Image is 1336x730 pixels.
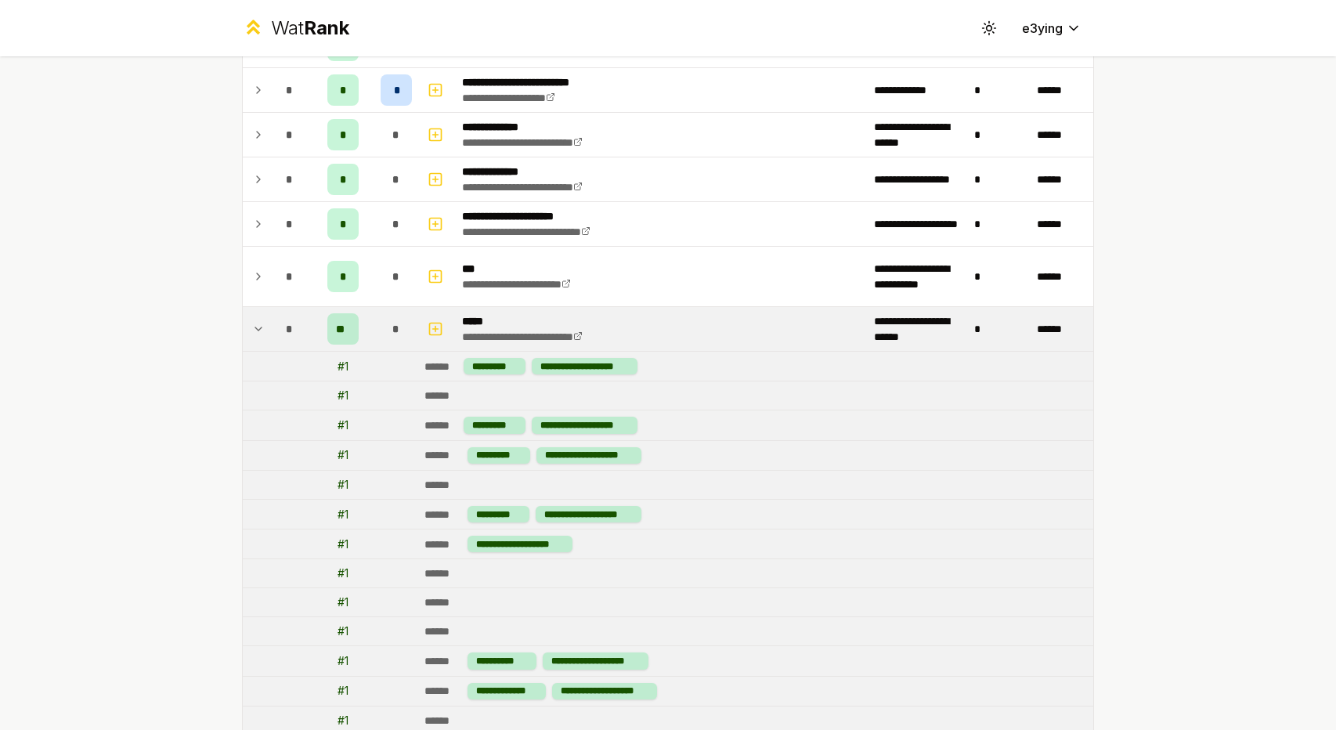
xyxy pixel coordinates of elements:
div: # 1 [338,594,348,610]
span: e3ying [1022,19,1063,38]
div: # 1 [338,388,348,403]
div: # 1 [338,447,348,463]
div: # 1 [338,507,348,522]
div: # 1 [338,653,348,669]
div: # 1 [338,477,348,493]
div: # 1 [338,713,348,728]
button: e3ying [1009,14,1094,42]
div: Wat [271,16,349,41]
div: # 1 [338,566,348,581]
div: # 1 [338,417,348,433]
div: # 1 [338,683,348,699]
div: # 1 [338,623,348,639]
div: # 1 [338,537,348,552]
span: Rank [304,16,349,39]
a: WatRank [242,16,349,41]
div: # 1 [338,359,348,374]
